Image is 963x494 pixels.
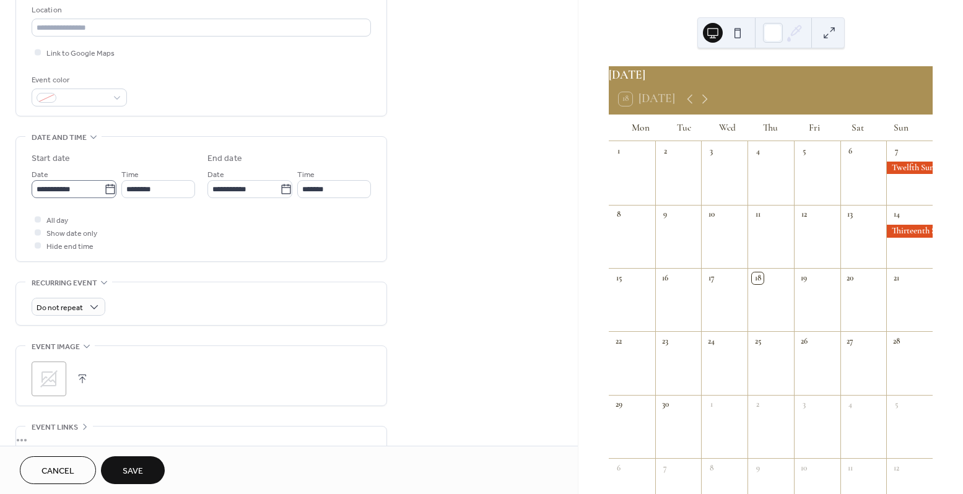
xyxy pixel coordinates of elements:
div: 19 [798,272,809,284]
span: Do not repeat [37,301,83,315]
span: Time [121,168,139,181]
div: 20 [845,272,856,284]
span: Link to Google Maps [46,47,115,60]
div: 5 [891,399,902,410]
div: Twelfth Sunday After Trinity [886,162,933,174]
div: 6 [613,462,624,474]
div: 7 [891,145,902,157]
span: Cancel [41,465,74,478]
div: 18 [752,272,763,284]
div: 26 [798,336,809,347]
div: 5 [798,145,809,157]
div: 4 [752,145,763,157]
div: Start date [32,152,70,165]
span: Save [123,465,143,478]
div: 13 [845,209,856,220]
span: Date [207,168,224,181]
div: 12 [891,462,902,474]
div: Fri [793,115,836,141]
span: Event image [32,340,80,353]
div: Mon [619,115,662,141]
div: 10 [798,462,809,474]
span: All day [46,214,68,227]
div: 14 [891,209,902,220]
div: 8 [706,462,717,474]
div: 11 [845,462,856,474]
span: Date [32,168,48,181]
span: Hide end time [46,240,94,253]
div: 1 [706,399,717,410]
div: ••• [16,427,386,453]
span: Event links [32,421,78,434]
div: 28 [891,336,902,347]
div: ; [32,362,66,396]
div: 10 [706,209,717,220]
div: 8 [613,209,624,220]
div: 25 [752,336,763,347]
div: Thirteenth Sunday After Trinity [886,225,933,237]
div: 9 [660,209,671,220]
div: 29 [613,399,624,410]
div: Wed [705,115,749,141]
div: 2 [752,399,763,410]
div: 12 [798,209,809,220]
div: Sat [836,115,879,141]
div: 21 [891,272,902,284]
div: 6 [845,145,856,157]
div: [DATE] [609,66,933,84]
div: 9 [752,462,763,474]
div: 24 [706,336,717,347]
button: Save [101,456,165,484]
span: Recurring event [32,277,97,290]
div: 3 [798,399,809,410]
div: End date [207,152,242,165]
div: Event color [32,74,124,87]
div: 22 [613,336,624,347]
div: 2 [660,145,671,157]
div: 16 [660,272,671,284]
div: 4 [845,399,856,410]
div: Sun [879,115,923,141]
div: 3 [706,145,717,157]
span: Show date only [46,227,97,240]
div: Thu [749,115,792,141]
div: 17 [706,272,717,284]
div: 15 [613,272,624,284]
div: 11 [752,209,763,220]
div: 30 [660,399,671,410]
span: Date and time [32,131,87,144]
div: Location [32,4,368,17]
div: 23 [660,336,671,347]
div: 27 [845,336,856,347]
div: 7 [660,462,671,474]
div: Tue [662,115,705,141]
span: Time [297,168,315,181]
button: Cancel [20,456,96,484]
div: 1 [613,145,624,157]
